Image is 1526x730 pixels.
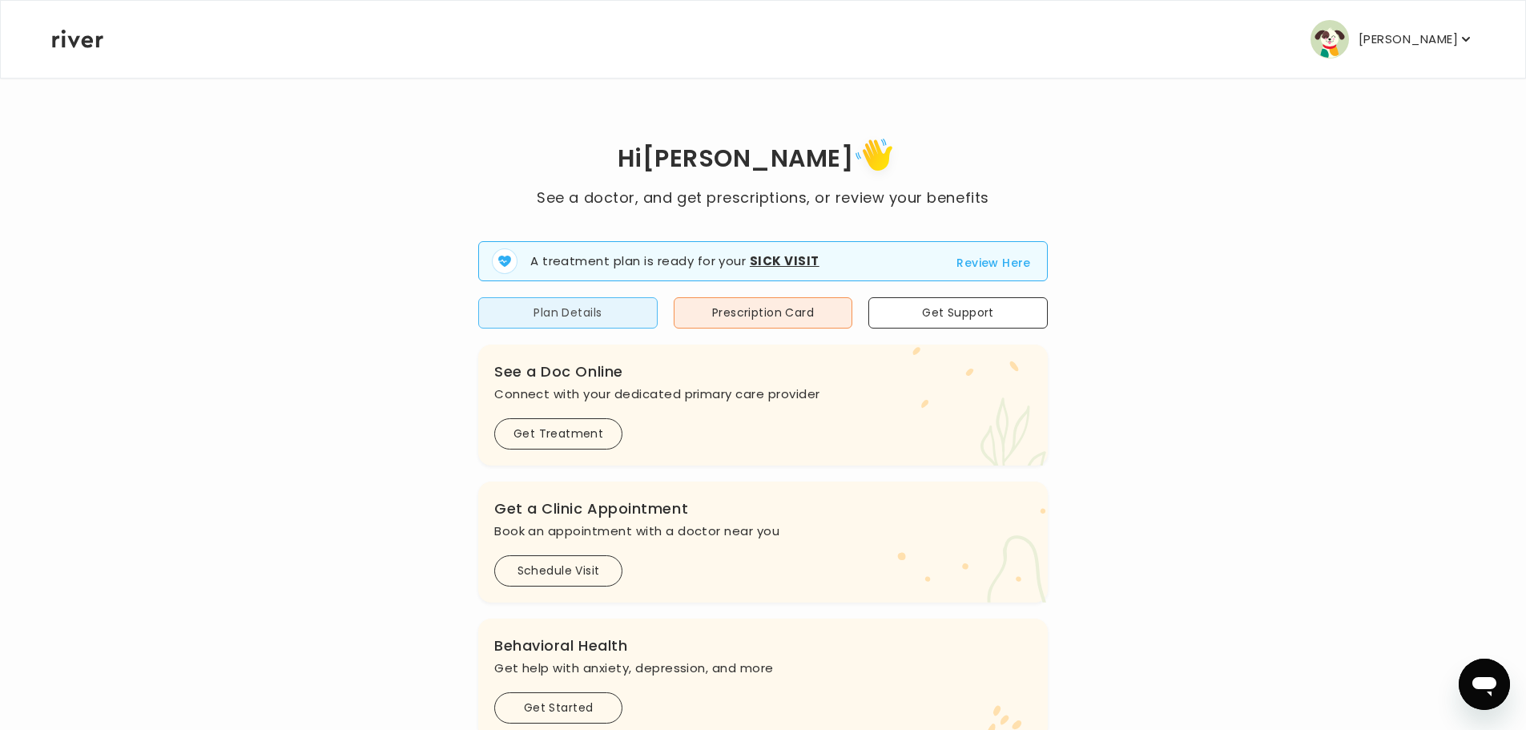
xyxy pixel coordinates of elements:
[494,657,1032,680] p: Get help with anxiety, depression, and more
[956,253,1031,272] button: Review Here
[537,133,988,187] h1: Hi [PERSON_NAME]
[1459,659,1510,710] iframe: Button to launch messaging window
[494,635,1032,657] h3: Behavioral Health
[494,383,1032,405] p: Connect with your dedicated primary care provider
[1311,20,1349,58] img: user avatar
[1311,20,1474,58] button: user avatar[PERSON_NAME]
[494,498,1032,520] h3: Get a Clinic Appointment
[494,520,1032,542] p: Book an appointment with a doctor near you
[750,252,819,269] strong: Sick Visit
[1359,28,1458,50] p: [PERSON_NAME]
[494,555,622,587] button: Schedule Visit
[530,252,819,271] p: A treatment plan is ready for your
[494,361,1032,383] h3: See a Doc Online
[494,418,622,450] button: Get Treatment
[537,187,988,209] p: See a doctor, and get prescriptions, or review your benefits
[674,297,853,329] button: Prescription Card
[868,297,1048,329] button: Get Support
[478,297,658,329] button: Plan Details
[494,692,622,724] button: Get Started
